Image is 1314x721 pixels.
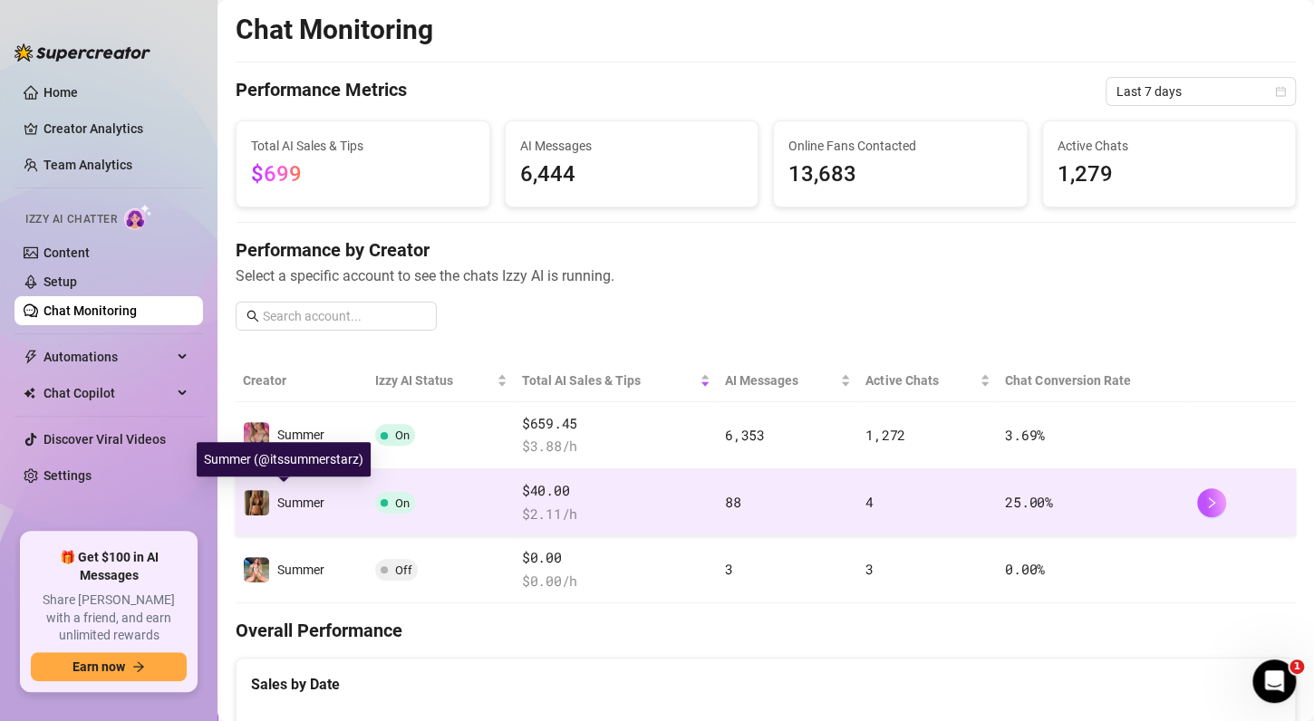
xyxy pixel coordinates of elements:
[1005,493,1052,511] span: 25.00 %
[244,422,269,447] img: Summer
[865,426,905,444] span: 1,272
[244,557,269,582] img: Summer
[395,563,412,577] span: Off
[31,591,187,645] span: Share [PERSON_NAME] with a friend, and earn unlimited rewards
[14,43,150,62] img: logo-BBDzfeDw.svg
[31,549,187,584] span: 🎁 Get $100 in AI Messages
[725,493,740,511] span: 88
[277,495,324,510] span: Summer
[858,360,998,402] th: Active Chats
[520,158,744,192] span: 6,444
[1197,488,1226,517] button: right
[1205,496,1218,509] span: right
[718,360,858,402] th: AI Messages
[197,442,371,476] div: Summer (@itssummerstarz)
[725,426,765,444] span: 6,353
[132,660,145,673] span: arrow-right
[24,387,35,399] img: Chat Copilot
[246,310,259,322] span: search
[244,490,269,515] img: Summer
[1252,659,1296,703] iframe: Intercom live chat
[24,350,38,364] span: thunderbolt
[263,306,426,326] input: Search account...
[43,274,77,289] a: Setup
[1275,86,1286,97] span: calendar
[43,158,132,172] a: Team Analytics
[865,370,976,390] span: Active Chats
[43,245,90,260] a: Content
[124,204,152,230] img: AI Chatter
[43,468,92,483] a: Settings
[1058,136,1281,156] span: Active Chats
[865,493,874,511] span: 4
[788,136,1012,156] span: Online Fans Contacted
[25,211,117,228] span: Izzy AI Chatter
[236,13,433,47] h2: Chat Monitoring
[522,436,710,457] span: $ 3.88 /h
[31,652,187,681] button: Earn nowarrow-right
[72,659,125,674] span: Earn now
[520,136,744,156] span: AI Messages
[395,428,410,442] span: On
[43,432,166,447] a: Discover Viral Videos
[236,618,1296,643] h4: Overall Performance
[236,237,1296,263] h4: Performance by Creator
[522,504,710,525] span: $ 2.11 /h
[251,161,302,187] span: $699
[236,264,1296,287] span: Select a specific account to see the chats Izzy AI is running.
[43,379,172,408] span: Chat Copilot
[368,360,515,402] th: Izzy AI Status
[375,370,493,390] span: Izzy AI Status
[236,77,407,106] h4: Performance Metrics
[277,562,324,577] span: Summer
[788,158,1012,192] span: 13,683
[1005,426,1045,444] span: 3.69 %
[1058,158,1281,192] span: 1,279
[522,547,710,569] span: $0.00
[725,370,836,390] span: AI Messages
[522,413,710,435] span: $659.45
[522,370,696,390] span: Total AI Sales & Tips
[725,560,733,578] span: 3
[43,85,78,100] a: Home
[43,114,188,143] a: Creator Analytics
[236,360,368,402] th: Creator
[515,360,718,402] th: Total AI Sales & Tips
[277,428,324,442] span: Summer
[251,136,475,156] span: Total AI Sales & Tips
[395,496,410,510] span: On
[865,560,874,578] span: 3
[522,571,710,592] span: $ 0.00 /h
[43,303,137,318] a: Chat Monitoring
[1005,560,1045,578] span: 0.00 %
[522,480,710,502] span: $40.00
[1116,78,1285,105] span: Last 7 days
[251,673,1280,696] div: Sales by Date
[43,342,172,371] span: Automations
[998,360,1190,402] th: Chat Conversion Rate
[1290,659,1304,674] span: 1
